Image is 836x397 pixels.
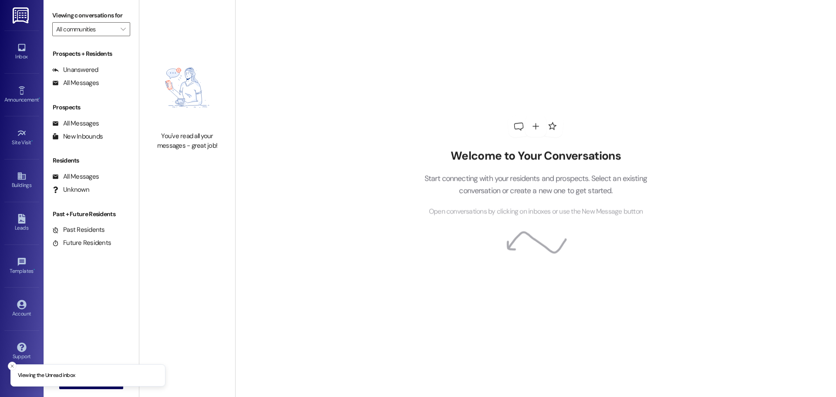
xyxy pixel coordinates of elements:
[52,65,98,75] div: Unanswered
[52,78,99,88] div: All Messages
[52,238,111,248] div: Future Residents
[52,9,130,22] label: Viewing conversations for
[4,40,39,64] a: Inbox
[52,119,99,128] div: All Messages
[52,185,89,194] div: Unknown
[44,156,139,165] div: Residents
[8,362,17,370] button: Close toast
[52,225,105,234] div: Past Residents
[411,172,660,197] p: Start connecting with your residents and prospects. Select an existing conversation or create a n...
[44,103,139,112] div: Prospects
[44,49,139,58] div: Prospects + Residents
[39,95,40,102] span: •
[52,172,99,181] div: All Messages
[149,48,226,127] img: empty-state
[4,211,39,235] a: Leads
[4,297,39,321] a: Account
[4,340,39,363] a: Support
[44,210,139,219] div: Past + Future Residents
[121,26,125,33] i: 
[52,132,103,141] div: New Inbounds
[13,7,30,24] img: ResiDesk Logo
[18,372,75,380] p: Viewing the Unread inbox
[4,169,39,192] a: Buildings
[149,132,226,150] div: You've read all your messages - great job!
[429,206,643,217] span: Open conversations by clicking on inboxes or use the New Message button
[31,138,33,144] span: •
[34,267,35,273] span: •
[411,149,660,163] h2: Welcome to Your Conversations
[4,126,39,149] a: Site Visit •
[56,22,116,36] input: All communities
[4,254,39,278] a: Templates •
